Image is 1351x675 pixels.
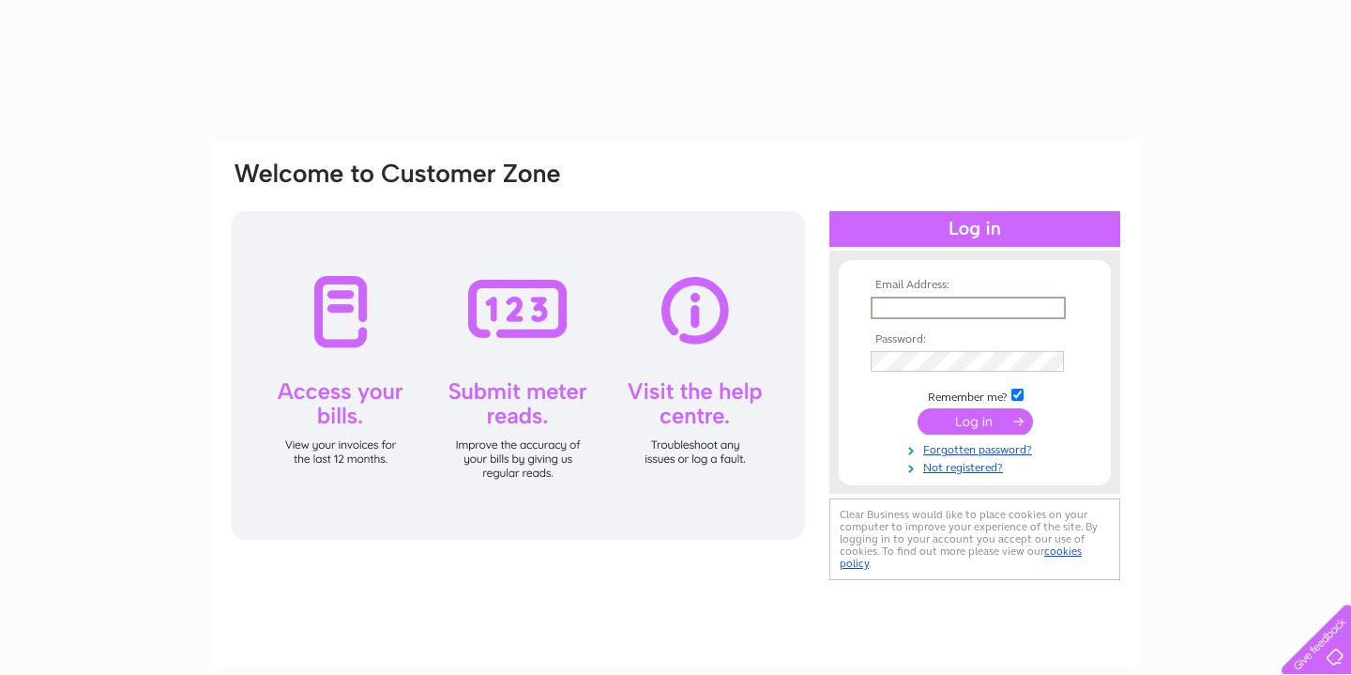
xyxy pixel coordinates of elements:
[866,386,1084,405] td: Remember me?
[829,499,1120,580] div: Clear Business would like to place cookies on your computer to improve your experience of the sit...
[918,408,1033,435] input: Submit
[871,439,1084,457] a: Forgotten password?
[840,545,1082,570] a: cookies policy
[866,333,1084,346] th: Password:
[871,457,1084,475] a: Not registered?
[866,279,1084,292] th: Email Address:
